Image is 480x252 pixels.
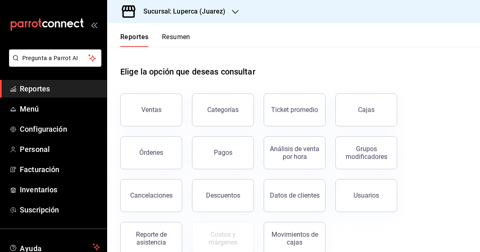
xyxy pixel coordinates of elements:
div: Categorías [207,106,239,114]
button: Ticket promedio [264,93,325,126]
button: Análisis de venta por hora [264,136,325,169]
button: Usuarios [335,179,397,212]
div: Ventas [141,106,162,114]
div: Ticket promedio [271,106,318,114]
div: Movimientos de cajas [269,231,320,246]
div: Descuentos [206,191,240,199]
div: navigation tabs [120,33,190,47]
button: Ventas [120,93,182,126]
div: Reporte de asistencia [126,231,177,246]
div: Costos y márgenes [197,231,248,246]
button: Descuentos [192,179,254,212]
span: Reportes [20,83,100,94]
button: Grupos modificadores [335,136,397,169]
div: Cancelaciones [130,191,173,199]
div: Pagos [214,149,232,156]
span: Suscripción [20,204,100,215]
button: Categorías [192,93,254,126]
div: Usuarios [354,191,379,199]
button: Cancelaciones [120,179,182,212]
span: Inventarios [20,184,100,195]
button: Pregunta a Parrot AI [9,49,101,67]
div: Análisis de venta por hora [269,145,320,161]
div: Datos de clientes [270,191,320,199]
button: Pagos [192,136,254,169]
span: Pregunta a Parrot AI [22,54,89,63]
div: Cajas [358,105,375,115]
a: Cajas [335,93,397,126]
div: Grupos modificadores [341,145,392,161]
span: Menú [20,103,100,114]
button: Datos de clientes [264,179,325,212]
button: Resumen [162,33,190,47]
a: Pregunta a Parrot AI [6,60,101,68]
span: Ayuda [20,242,89,252]
button: open_drawer_menu [91,21,97,28]
span: Facturación [20,164,100,175]
span: Configuración [20,124,100,135]
h3: Sucursal: Luperca (Juarez) [137,7,225,16]
button: Reportes [120,33,149,47]
div: Órdenes [139,149,163,156]
span: Personal [20,144,100,155]
button: Órdenes [120,136,182,169]
h1: Elige la opción que deseas consultar [120,65,255,78]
